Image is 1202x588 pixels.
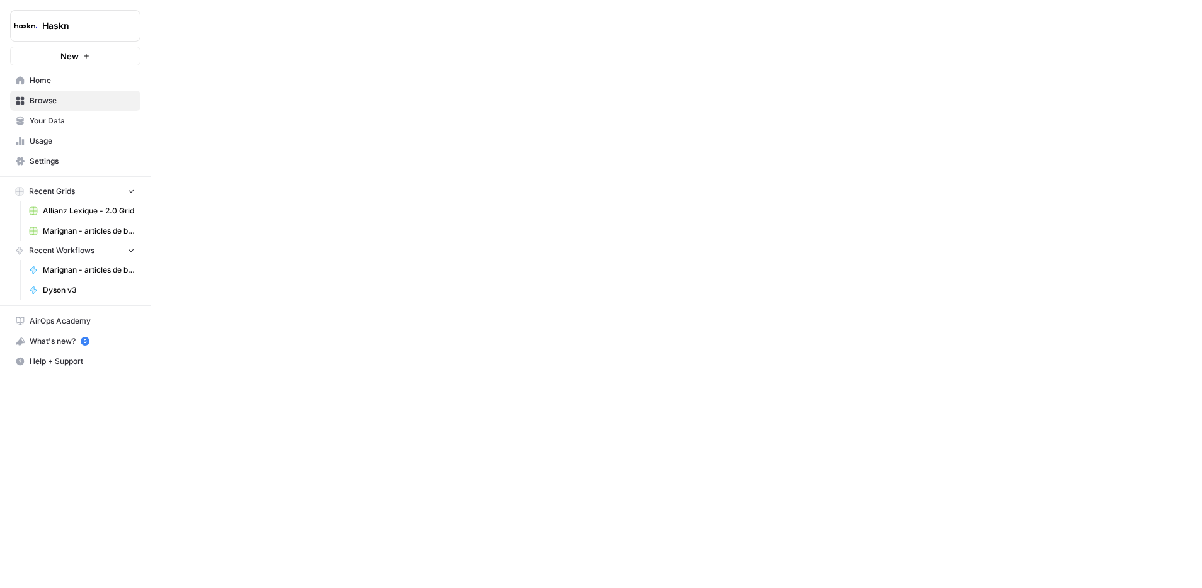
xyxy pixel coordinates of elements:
[10,131,140,151] a: Usage
[10,91,140,111] a: Browse
[10,351,140,371] button: Help + Support
[14,14,37,37] img: Haskn Logo
[60,50,79,62] span: New
[23,201,140,221] a: Allianz Lexique - 2.0 Grid
[10,71,140,91] a: Home
[10,10,140,42] button: Workspace: Haskn
[43,264,135,276] span: Marignan - articles de blog
[42,20,118,32] span: Haskn
[10,47,140,65] button: New
[30,135,135,147] span: Usage
[10,182,140,201] button: Recent Grids
[43,225,135,237] span: Marignan - articles de blog Grid
[23,280,140,300] a: Dyson v3
[23,260,140,280] a: Marignan - articles de blog
[43,205,135,217] span: Allianz Lexique - 2.0 Grid
[10,151,140,171] a: Settings
[30,115,135,127] span: Your Data
[30,155,135,167] span: Settings
[30,95,135,106] span: Browse
[83,338,86,344] text: 5
[43,285,135,296] span: Dyson v3
[11,332,140,351] div: What's new?
[23,221,140,241] a: Marignan - articles de blog Grid
[10,111,140,131] a: Your Data
[10,311,140,331] a: AirOps Academy
[10,331,140,351] button: What's new? 5
[30,75,135,86] span: Home
[10,241,140,260] button: Recent Workflows
[30,356,135,367] span: Help + Support
[30,315,135,327] span: AirOps Academy
[29,186,75,197] span: Recent Grids
[29,245,94,256] span: Recent Workflows
[81,337,89,346] a: 5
